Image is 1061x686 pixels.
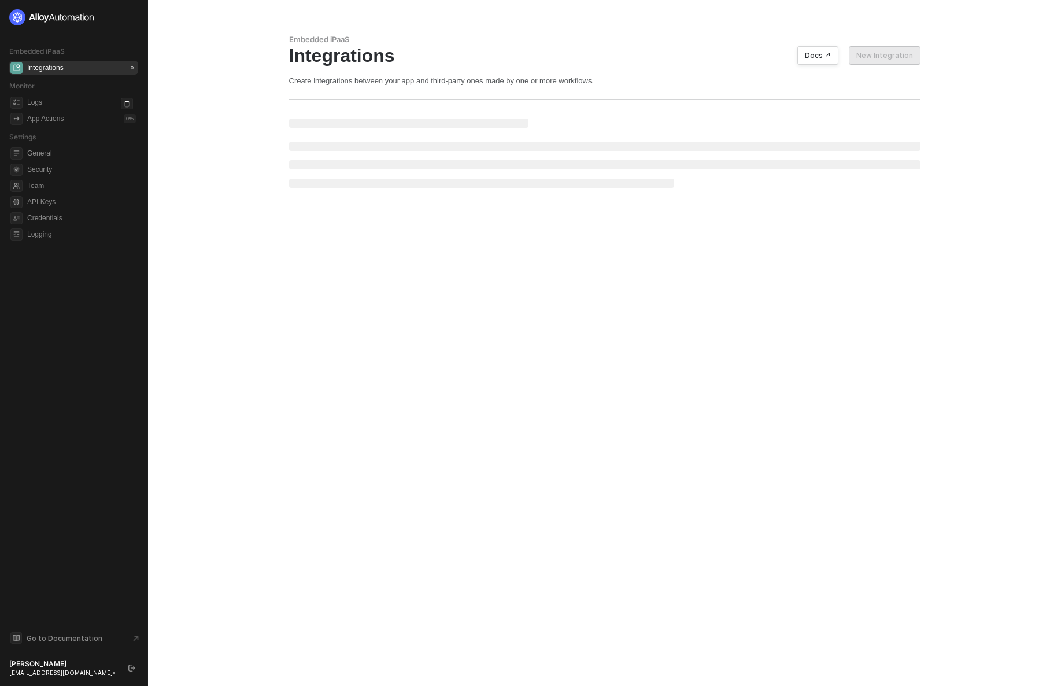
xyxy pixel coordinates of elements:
span: General [27,146,136,160]
span: Team [27,179,136,193]
span: Embedded iPaaS [9,47,65,56]
div: App Actions [27,114,64,124]
div: Create integrations between your app and third-party ones made by one or more workflows. [289,76,920,86]
span: Security [27,163,136,176]
span: security [10,164,23,176]
img: logo [9,9,95,25]
div: Logs [27,98,42,108]
div: [EMAIL_ADDRESS][DOMAIN_NAME] • [9,669,118,677]
span: logout [128,665,135,672]
span: integrations [10,62,23,74]
span: document-arrow [130,633,142,644]
div: Integrations [27,63,64,73]
span: Credentials [27,211,136,225]
span: api-key [10,196,23,208]
div: 0 [128,63,136,72]
span: general [10,147,23,160]
span: icon-app-actions [10,113,23,125]
div: 0 % [124,114,136,123]
span: Logging [27,227,136,241]
span: icon-loader [121,98,133,110]
span: logging [10,228,23,241]
button: Docs ↗ [797,46,838,65]
div: [PERSON_NAME] [9,659,118,669]
span: icon-logs [10,97,23,109]
span: Go to Documentation [27,633,102,643]
button: New Integration [849,46,920,65]
span: Settings [9,132,36,141]
span: API Keys [27,195,136,209]
a: logo [9,9,138,25]
div: Integrations [289,45,920,67]
span: Monitor [9,82,35,90]
span: credentials [10,212,23,224]
div: Embedded iPaaS [289,35,920,45]
a: Knowledge Base [9,631,139,645]
div: Docs ↗ [805,51,831,60]
span: team [10,180,23,192]
span: documentation [10,632,22,644]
